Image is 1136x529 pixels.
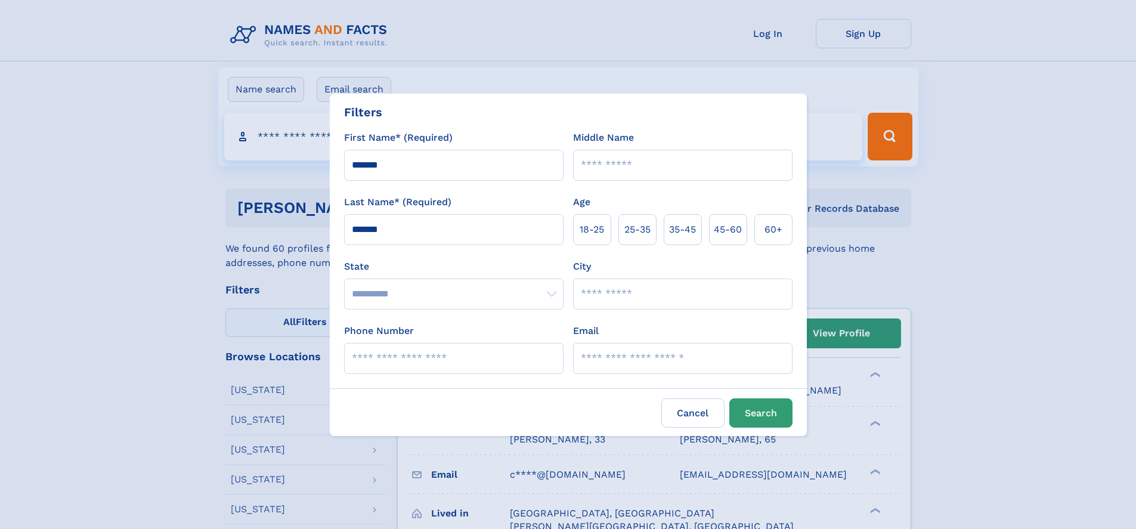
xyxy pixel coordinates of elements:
span: 60+ [764,222,782,237]
label: Phone Number [344,324,414,338]
label: Cancel [661,398,725,428]
label: Email [573,324,599,338]
label: State [344,259,564,274]
label: First Name* (Required) [344,131,453,145]
span: 45‑60 [714,222,742,237]
span: 25‑35 [624,222,651,237]
button: Search [729,398,793,428]
div: Filters [344,103,382,121]
span: 35‑45 [669,222,696,237]
span: 18‑25 [580,222,604,237]
label: Age [573,195,590,209]
label: City [573,259,591,274]
label: Middle Name [573,131,634,145]
label: Last Name* (Required) [344,195,451,209]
